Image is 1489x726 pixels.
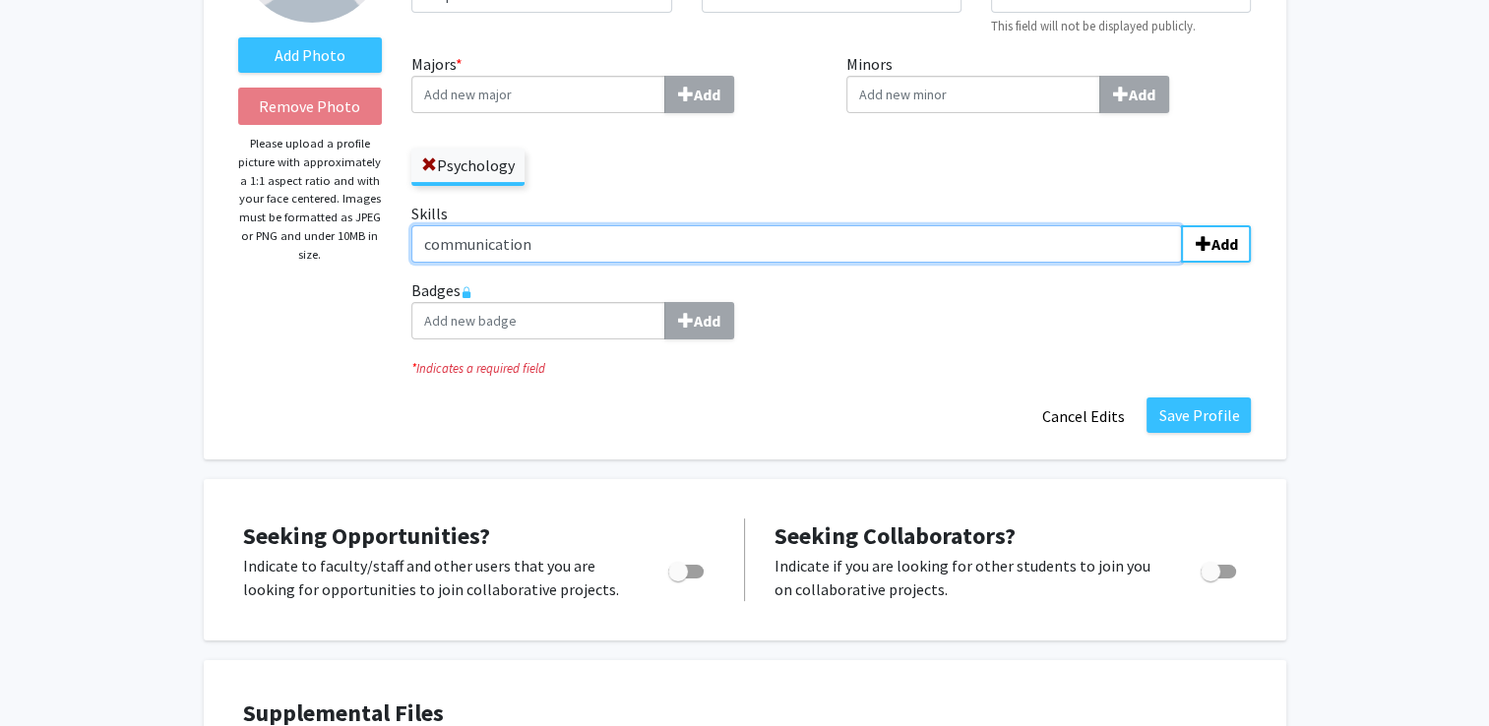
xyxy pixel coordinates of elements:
b: Add [694,85,720,104]
label: AddProfile Picture [238,37,383,73]
iframe: Chat [15,637,84,711]
label: Psychology [411,149,525,182]
button: Badges [664,302,734,339]
button: Save Profile [1147,397,1251,433]
button: Majors* [664,76,734,113]
button: Minors [1099,76,1169,113]
b: Add [1129,85,1155,104]
small: This field will not be displayed publicly. [991,18,1196,33]
input: MinorsAdd [846,76,1100,113]
button: Cancel Edits [1028,397,1137,435]
label: Skills [411,202,1251,263]
input: Majors*Add [411,76,665,113]
button: Remove Photo [238,88,383,125]
b: Add [694,311,720,331]
label: Minors [846,52,1252,113]
p: Indicate if you are looking for other students to join you on collaborative projects. [775,554,1163,601]
div: Toggle [660,554,714,583]
button: Skills [1181,225,1251,263]
span: Seeking Opportunities? [243,520,490,551]
label: Majors [411,52,817,113]
b: Add [1210,234,1237,254]
input: SkillsAdd [411,225,1182,263]
p: Please upload a profile picture with approximately a 1:1 aspect ratio and with your face centered... [238,135,383,264]
input: BadgesAdd [411,302,665,339]
span: Seeking Collaborators? [775,520,1016,551]
div: Toggle [1193,554,1247,583]
label: Badges [411,278,1251,339]
p: Indicate to faculty/staff and other users that you are looking for opportunities to join collabor... [243,554,631,601]
i: Indicates a required field [411,359,1251,378]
